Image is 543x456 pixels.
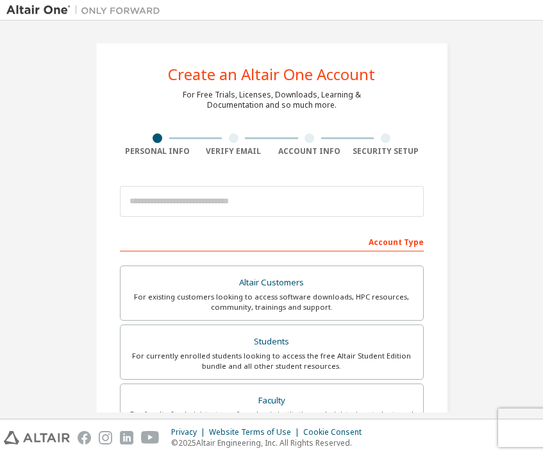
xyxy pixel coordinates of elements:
[196,146,272,156] div: Verify Email
[303,427,369,437] div: Cookie Consent
[120,146,196,156] div: Personal Info
[78,431,91,444] img: facebook.svg
[99,431,112,444] img: instagram.svg
[128,409,415,430] div: For faculty & administrators of academic institutions administering students and accessing softwa...
[209,427,303,437] div: Website Terms of Use
[171,427,209,437] div: Privacy
[128,392,415,410] div: Faculty
[120,231,424,251] div: Account Type
[128,292,415,312] div: For existing customers looking to access software downloads, HPC resources, community, trainings ...
[171,437,369,448] p: © 2025 Altair Engineering, Inc. All Rights Reserved.
[4,431,70,444] img: altair_logo.svg
[347,146,424,156] div: Security Setup
[120,431,133,444] img: linkedin.svg
[128,351,415,371] div: For currently enrolled students looking to access the free Altair Student Edition bundle and all ...
[183,90,361,110] div: For Free Trials, Licenses, Downloads, Learning & Documentation and so much more.
[272,146,348,156] div: Account Info
[6,4,167,17] img: Altair One
[128,274,415,292] div: Altair Customers
[141,431,160,444] img: youtube.svg
[168,67,375,82] div: Create an Altair One Account
[128,333,415,351] div: Students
